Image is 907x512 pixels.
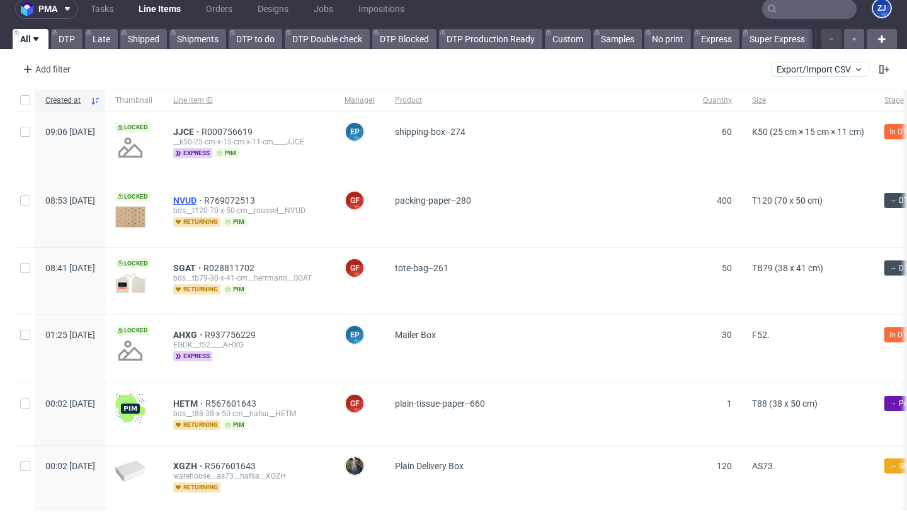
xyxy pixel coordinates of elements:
span: Mailer Box [395,330,436,340]
figcaption: GF [346,192,363,209]
a: No print [644,29,691,49]
a: XGZH [173,461,205,471]
span: 120 [717,461,732,471]
span: Created at [45,95,85,106]
span: 60 [722,127,732,137]
span: pim [223,420,247,430]
figcaption: EP [346,123,363,141]
div: bds__tb79-38-x-41-cm__herrmann__SGAT [173,273,324,283]
span: pma [38,4,57,13]
img: logo [21,2,38,16]
span: express [173,148,212,158]
figcaption: GF [346,395,363,412]
a: SGAT [173,263,203,273]
div: bds__t88-38-x-50-cm__hafsa__HETM [173,409,324,419]
img: no_design.png [115,132,145,163]
a: R000756619 [202,127,255,137]
a: R937756229 [205,330,258,340]
span: Thumbnail [115,95,153,106]
a: Super Express [742,29,813,49]
span: TB79 (38 x 41 cm) [752,263,823,273]
a: R028811702 [203,263,257,273]
a: NVUD [173,195,204,206]
a: JJCE [173,127,202,137]
a: AHXG [173,330,205,340]
span: Locked [115,259,151,269]
figcaption: EP [346,326,363,344]
a: Late [85,29,118,49]
span: plain-tissue-paper--660 [395,399,485,409]
span: Locked [115,122,151,132]
span: Locked [115,325,151,335]
img: wHgJFi1I6lmhQAAAABJRU5ErkJggg== [115,393,145,424]
a: DTP Blocked [372,29,436,49]
span: returning [173,284,220,294]
img: version_two_editor_design.png [115,274,145,294]
a: All [13,29,48,49]
span: returning [173,420,220,430]
a: R567601643 [205,399,259,409]
span: 30 [722,330,732,340]
a: Shipped [120,29,167,49]
span: AS73. [752,461,775,471]
a: R769072513 [204,195,258,206]
span: Product [395,95,683,106]
div: EGDK__f52____AHXG [173,340,324,350]
div: warehouse__as73__hafsa__XGZH [173,471,324,481]
span: Manager [345,95,375,106]
span: returning [173,217,220,227]
span: returning [173,482,220,492]
span: 01:25 [DATE] [45,330,95,340]
a: Custom [545,29,591,49]
span: 09:06 [DATE] [45,127,95,137]
a: DTP Double check [285,29,370,49]
span: Plain Delivery Box [395,461,464,471]
span: express [173,351,212,361]
a: HETM [173,399,205,409]
span: 08:41 [DATE] [45,263,95,273]
span: pim [215,148,239,158]
span: T120 (70 x 50 cm) [752,195,823,206]
span: K50 (25 cm × 15 cm × 11 cm) [752,127,864,137]
span: tote-bag--261 [395,263,448,273]
span: 08:53 [DATE] [45,195,95,206]
span: pim [223,217,247,227]
span: Line item ID [173,95,324,106]
div: bds__t120-70-x-50-cm__roussel__NVUD [173,206,324,216]
span: pim [223,284,247,294]
span: 1 [727,399,732,409]
div: __k50-25-cm-x-15-cm-x-11-cm____JJCE [173,137,324,147]
img: Maciej Sobola [346,457,363,475]
button: Export/Import CSV [771,62,869,77]
a: Express [693,29,739,49]
a: DTP to do [229,29,282,49]
img: no_design.png [115,335,145,366]
figcaption: GF [346,259,363,277]
span: Export/Import CSV [777,64,864,74]
span: Size [752,95,864,106]
a: R567601643 [205,461,258,471]
span: T88 (38 x 50 cm) [752,399,818,409]
span: F52. [752,330,770,340]
a: Shipments [169,29,226,49]
span: packing-paper--280 [395,195,471,206]
div: Add filter [18,59,73,79]
span: 50 [722,263,732,273]
span: Locked [115,192,151,202]
span: 00:02 [DATE] [45,399,95,409]
img: plain-eco-white.f1cb12edca64b5eabf5f.png [115,460,145,482]
a: DTP [51,29,83,49]
a: DTP Production Ready [439,29,542,49]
